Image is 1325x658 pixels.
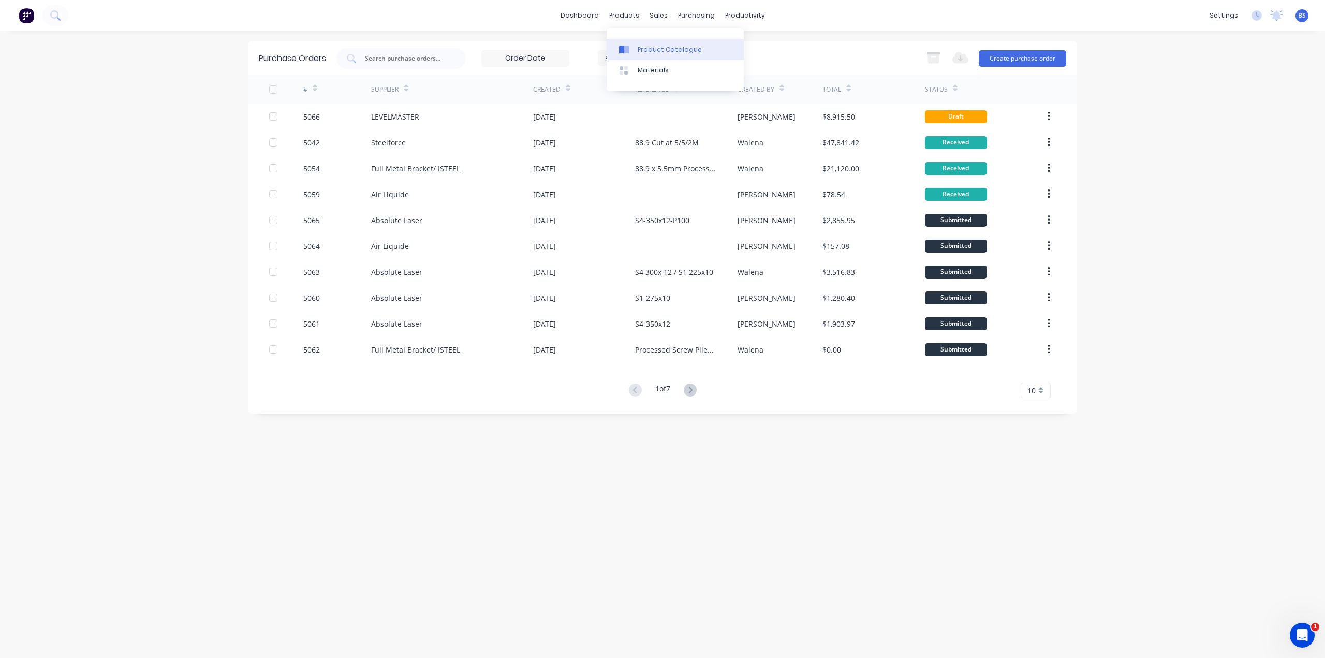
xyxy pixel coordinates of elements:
[303,111,320,122] div: 5066
[925,266,987,279] div: Submitted
[303,344,320,355] div: 5062
[607,39,744,60] a: Product Catalogue
[604,8,644,23] div: products
[738,111,796,122] div: [PERSON_NAME]
[925,240,987,253] div: Submitted
[822,241,849,252] div: $157.08
[533,241,556,252] div: [DATE]
[925,291,987,304] div: Submitted
[635,137,699,148] div: 88.9 Cut at 5/5/2M
[925,214,987,227] div: Submitted
[533,189,556,200] div: [DATE]
[1027,385,1036,396] span: 10
[635,318,670,329] div: S4-350x12
[303,163,320,174] div: 5054
[738,267,763,277] div: Walena
[533,344,556,355] div: [DATE]
[605,52,679,63] div: 5 Statuses
[533,163,556,174] div: [DATE]
[925,162,987,175] div: Received
[371,241,409,252] div: Air Liquide
[1204,8,1243,23] div: settings
[533,267,556,277] div: [DATE]
[635,215,689,226] div: S4-350x12-P100
[738,85,774,94] div: Created By
[822,293,855,303] div: $1,280.40
[979,50,1066,67] button: Create purchase order
[303,215,320,226] div: 5065
[1311,623,1319,631] span: 1
[738,241,796,252] div: [PERSON_NAME]
[655,383,670,398] div: 1 of 7
[303,318,320,329] div: 5061
[371,111,419,122] div: LEVELMASTER
[822,318,855,329] div: $1,903.97
[364,53,450,64] input: Search purchase orders...
[822,189,845,200] div: $78.54
[533,111,556,122] div: [DATE]
[635,293,670,303] div: S1-275x10
[19,8,34,23] img: Factory
[635,163,716,174] div: 88.9 x 5.5mm Processed Starter Piles
[925,188,987,201] div: Received
[635,344,716,355] div: Processed Screw Piles & Extensions
[925,343,987,356] div: Submitted
[638,45,702,54] div: Product Catalogue
[925,110,987,123] div: Draft
[533,318,556,329] div: [DATE]
[738,318,796,329] div: [PERSON_NAME]
[738,344,763,355] div: Walena
[607,60,744,81] a: Materials
[925,85,948,94] div: Status
[638,66,669,75] div: Materials
[371,293,422,303] div: Absolute Laser
[673,8,720,23] div: purchasing
[822,163,859,174] div: $21,120.00
[822,215,855,226] div: $2,855.95
[533,85,561,94] div: Created
[533,137,556,148] div: [DATE]
[738,189,796,200] div: [PERSON_NAME]
[371,189,409,200] div: Air Liquide
[371,137,406,148] div: Steelforce
[533,215,556,226] div: [DATE]
[738,163,763,174] div: Walena
[720,8,770,23] div: productivity
[555,8,604,23] a: dashboard
[738,215,796,226] div: [PERSON_NAME]
[303,85,307,94] div: #
[822,267,855,277] div: $3,516.83
[371,318,422,329] div: Absolute Laser
[822,344,841,355] div: $0.00
[738,137,763,148] div: Walena
[371,85,399,94] div: Supplier
[925,136,987,149] div: Received
[371,215,422,226] div: Absolute Laser
[303,241,320,252] div: 5064
[303,189,320,200] div: 5059
[533,293,556,303] div: [DATE]
[303,137,320,148] div: 5042
[822,137,859,148] div: $47,841.42
[925,317,987,330] div: Submitted
[259,52,326,65] div: Purchase Orders
[371,163,460,174] div: Full Metal Bracket/ ISTEEL
[303,293,320,303] div: 5060
[635,267,713,277] div: S4 300x 12 / S1 225x10
[1298,11,1306,20] span: BS
[482,51,569,66] input: Order Date
[738,293,796,303] div: [PERSON_NAME]
[371,267,422,277] div: Absolute Laser
[822,85,841,94] div: Total
[1290,623,1315,648] iframe: Intercom live chat
[303,267,320,277] div: 5063
[822,111,855,122] div: $8,915.50
[644,8,673,23] div: sales
[371,344,460,355] div: Full Metal Bracket/ ISTEEL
